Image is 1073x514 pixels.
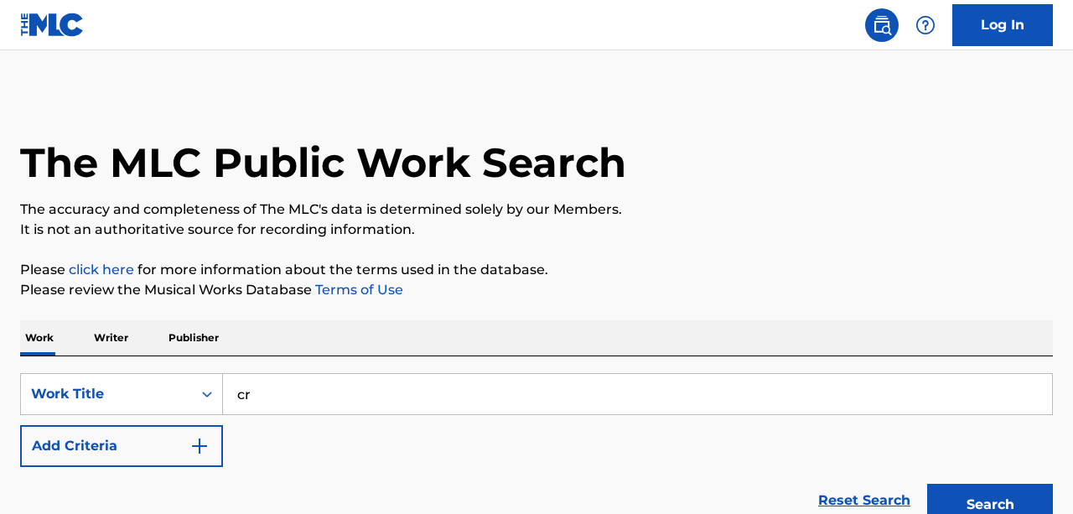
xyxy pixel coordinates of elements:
a: Public Search [865,8,899,42]
button: Add Criteria [20,425,223,467]
a: Terms of Use [312,282,403,298]
p: Please review the Musical Works Database [20,280,1053,300]
div: Work Title [31,384,182,404]
p: It is not an authoritative source for recording information. [20,220,1053,240]
p: Writer [89,320,133,356]
a: Log In [952,4,1053,46]
p: Publisher [163,320,224,356]
p: The accuracy and completeness of The MLC's data is determined solely by our Members. [20,200,1053,220]
img: help [915,15,936,35]
a: click here [69,262,134,278]
img: 9d2ae6d4665cec9f34b9.svg [189,436,210,456]
h1: The MLC Public Work Search [20,138,626,188]
img: MLC Logo [20,13,85,37]
div: Help [909,8,942,42]
p: Work [20,320,59,356]
p: Please for more information about the terms used in the database. [20,260,1053,280]
img: search [872,15,892,35]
